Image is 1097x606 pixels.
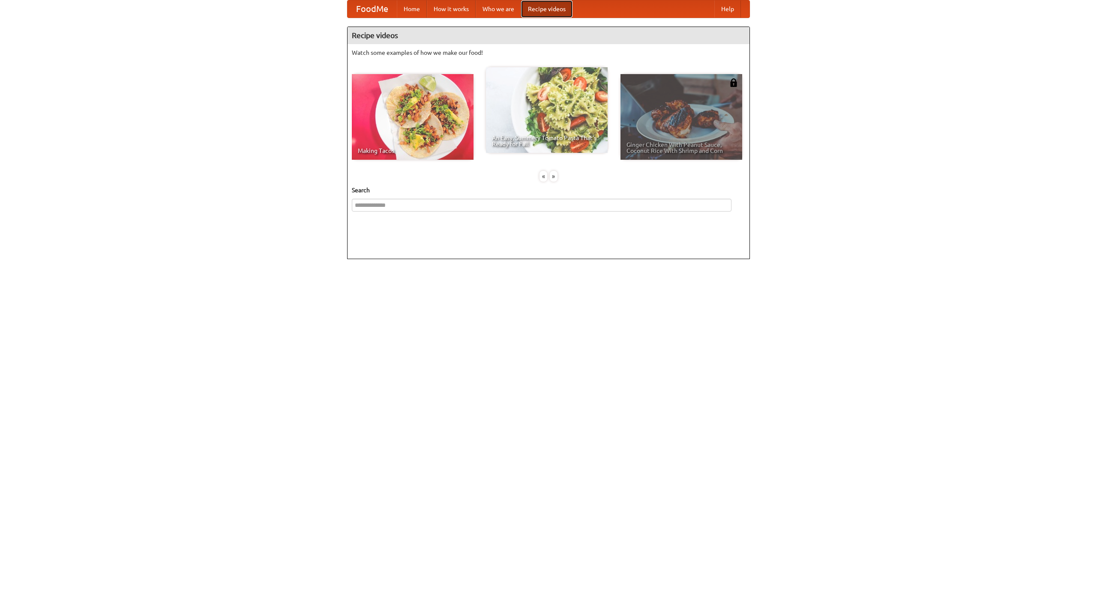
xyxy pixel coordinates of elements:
span: An Easy, Summery Tomato Pasta That's Ready for Fall [492,135,602,147]
a: Help [714,0,741,18]
div: » [550,171,557,182]
img: 483408.png [729,78,738,87]
h5: Search [352,186,745,194]
a: FoodMe [348,0,397,18]
div: « [540,171,547,182]
a: How it works [427,0,476,18]
p: Watch some examples of how we make our food! [352,48,745,57]
a: Recipe videos [521,0,572,18]
a: Making Tacos [352,74,474,160]
a: Who we are [476,0,521,18]
a: Home [397,0,427,18]
h4: Recipe videos [348,27,749,44]
a: An Easy, Summery Tomato Pasta That's Ready for Fall [486,67,608,153]
span: Making Tacos [358,148,468,154]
